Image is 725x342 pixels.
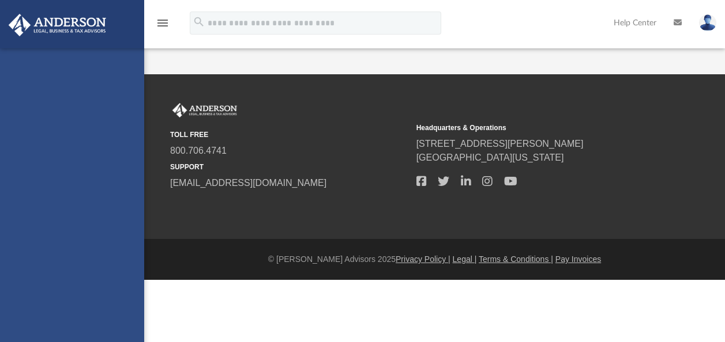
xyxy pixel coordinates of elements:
small: SUPPORT [170,162,408,172]
i: menu [156,16,170,30]
a: [GEOGRAPHIC_DATA][US_STATE] [416,153,564,162]
a: 800.706.4741 [170,146,227,155]
a: Terms & Conditions | [479,254,553,264]
i: search [193,16,205,28]
div: © [PERSON_NAME] Advisors 2025 [144,253,725,265]
a: menu [156,22,170,30]
small: TOLL FREE [170,130,408,140]
img: User Pic [699,14,716,31]
a: Privacy Policy | [396,254,450,264]
a: [STREET_ADDRESS][PERSON_NAME] [416,139,584,149]
a: [EMAIL_ADDRESS][DOMAIN_NAME] [170,178,326,188]
small: Headquarters & Operations [416,123,655,133]
a: Pay Invoices [555,254,601,264]
img: Anderson Advisors Platinum Portal [5,14,110,36]
a: Legal | [453,254,477,264]
img: Anderson Advisors Platinum Portal [170,103,239,118]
